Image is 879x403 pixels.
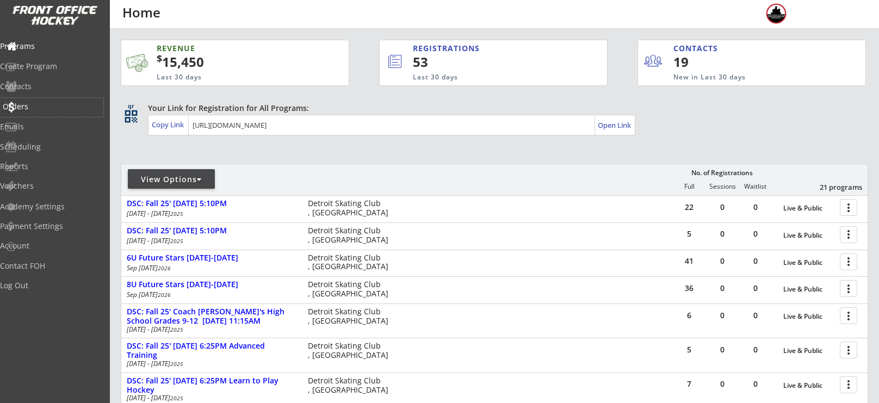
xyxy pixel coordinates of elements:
a: Open Link [598,117,632,133]
div: 0 [706,257,739,265]
div: Live & Public [783,204,834,212]
div: qr [124,103,137,110]
button: qr_code [123,108,139,125]
div: 0 [739,230,772,238]
div: 36 [673,284,705,292]
div: 6 [673,312,705,319]
div: DSC: Fall 25' [DATE] 5:10PM [127,226,296,235]
div: [DATE] - [DATE] [127,326,293,333]
div: Detroit Skating Club , [GEOGRAPHIC_DATA] [308,199,393,218]
div: 0 [739,257,772,265]
div: 7 [673,380,705,388]
div: 0 [706,230,739,238]
em: 2025 [170,210,183,218]
button: more_vert [840,253,857,270]
button: more_vert [840,199,857,216]
em: 2025 [170,237,183,245]
div: Full [673,183,705,190]
div: 0 [739,380,772,388]
div: REVENUE [157,43,296,54]
div: Detroit Skating Club , [GEOGRAPHIC_DATA] [308,376,393,395]
em: 2026 [158,264,171,272]
div: Live & Public [783,347,834,355]
div: Waitlist [739,183,771,190]
em: 2025 [170,326,183,333]
div: Copy Link [152,120,186,129]
em: 2026 [158,291,171,299]
div: 0 [706,312,739,319]
button: more_vert [840,307,857,324]
div: [DATE] - [DATE] [127,210,293,217]
em: 2025 [170,394,183,402]
div: Last 30 days [157,73,296,82]
div: Detroit Skating Club , [GEOGRAPHIC_DATA] [308,280,393,299]
div: DSC: Fall 25' [DATE] 5:10PM [127,199,296,208]
div: 6U Future Stars [DATE]-[DATE] [127,253,296,263]
div: 0 [739,312,772,319]
div: Orders [3,103,101,110]
button: more_vert [840,376,857,393]
div: 0 [706,346,739,354]
div: REGISTRATIONS [413,43,557,54]
div: View Options [128,174,215,185]
button: more_vert [840,342,857,358]
div: Sessions [706,183,739,190]
div: DSC: Fall 25' Coach [PERSON_NAME]'s High School Grades 9-12 [DATE] 11:15AM [127,307,296,326]
div: 15,450 [157,53,314,71]
div: Open Link [598,121,632,130]
div: 5 [673,346,705,354]
div: Your Link for Registration for All Programs: [148,103,834,114]
div: [DATE] - [DATE] [127,395,293,401]
div: 22 [673,203,705,211]
div: New in Last 30 days [673,73,815,82]
div: 8U Future Stars [DATE]-[DATE] [127,280,296,289]
div: Live & Public [783,259,834,266]
div: 5 [673,230,705,238]
div: 0 [706,380,739,388]
div: Live & Public [783,313,834,320]
div: 0 [706,284,739,292]
div: CONTACTS [673,43,723,54]
div: Last 30 days [413,73,562,82]
div: DSC: Fall 25' [DATE] 6:25PM Advanced Training [127,342,296,360]
div: Live & Public [783,232,834,239]
div: Live & Public [783,286,834,293]
div: Live & Public [783,382,834,389]
div: 21 programs [806,182,862,192]
button: more_vert [840,226,857,243]
div: 19 [673,53,740,71]
div: 0 [739,346,772,354]
div: Detroit Skating Club , [GEOGRAPHIC_DATA] [308,307,393,326]
div: 0 [706,203,739,211]
sup: $ [157,52,162,65]
div: 0 [739,284,772,292]
div: No. of Registrations [688,169,756,177]
div: Detroit Skating Club , [GEOGRAPHIC_DATA] [308,253,393,272]
em: 2025 [170,360,183,368]
div: DSC: Fall 25' [DATE] 6:25PM Learn to Play Hockey [127,376,296,395]
div: 0 [739,203,772,211]
div: [DATE] - [DATE] [127,361,293,367]
div: Detroit Skating Club , [GEOGRAPHIC_DATA] [308,226,393,245]
button: more_vert [840,280,857,297]
div: 41 [673,257,705,265]
div: Sep [DATE] [127,265,293,271]
div: [DATE] - [DATE] [127,238,293,244]
div: Sep [DATE] [127,292,293,298]
div: Detroit Skating Club , [GEOGRAPHIC_DATA] [308,342,393,360]
div: 53 [413,53,571,71]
